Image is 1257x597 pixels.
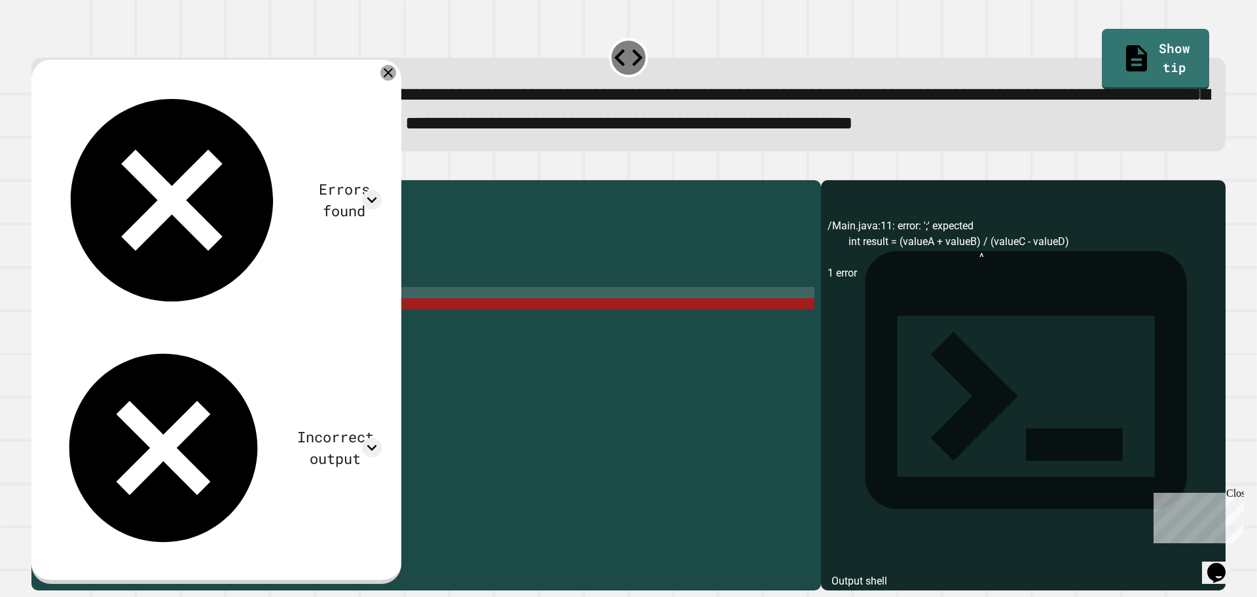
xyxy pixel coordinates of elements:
div: Incorrect output [289,426,382,469]
div: Chat with us now!Close [5,5,90,83]
iframe: chat widget [1202,545,1244,584]
iframe: chat widget [1148,488,1244,543]
div: /Main.java:11: error: ';' expected int result = (valueA + valueB) / (valueC - valueD) ^ 1 error [828,218,1219,591]
a: Show tip [1102,29,1209,89]
div: Errors found [307,178,382,221]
